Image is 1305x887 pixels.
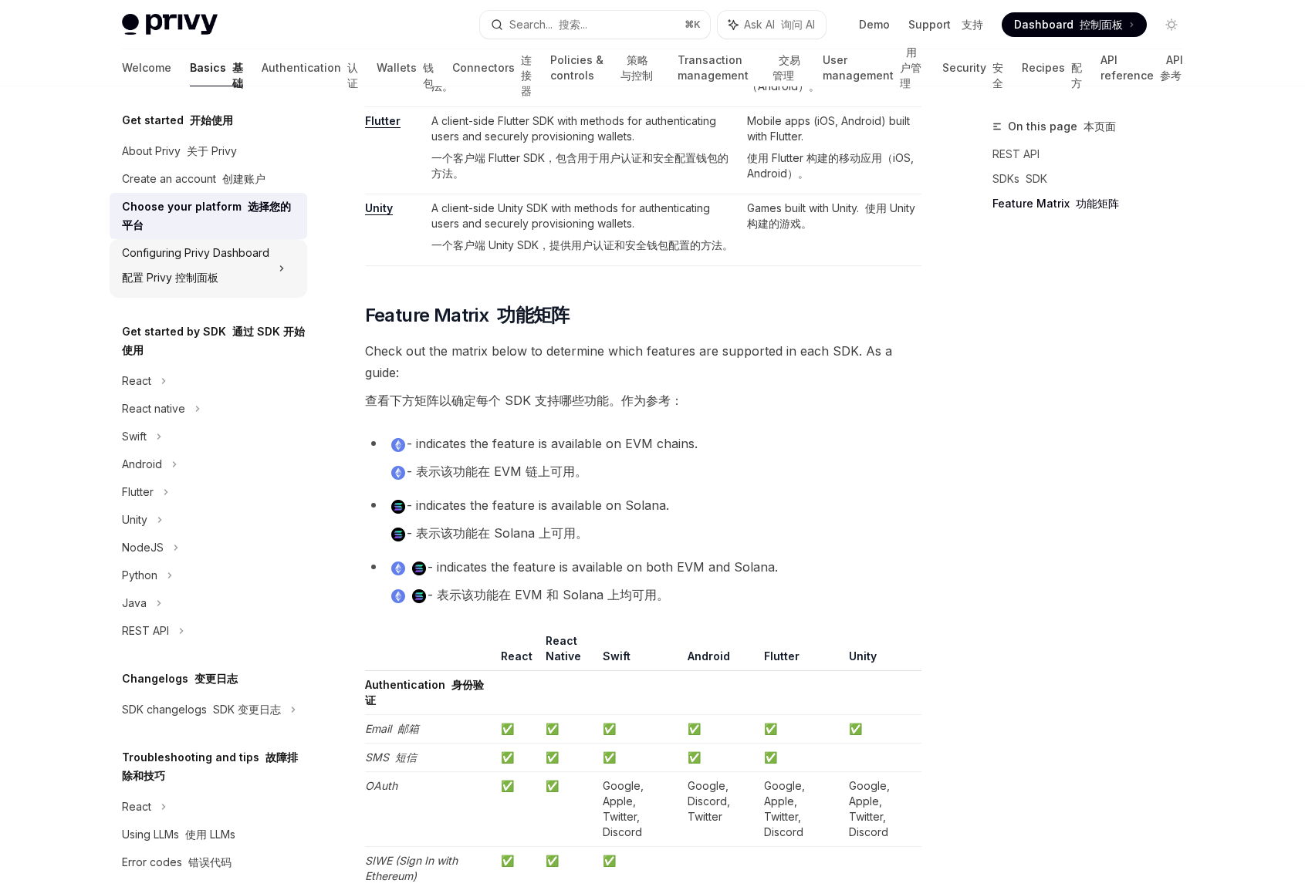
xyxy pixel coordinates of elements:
[122,853,232,872] div: Error codes
[122,622,169,640] div: REST API
[365,750,417,764] em: SMS
[843,715,921,744] td: ✅
[597,633,681,671] th: Swift
[122,538,164,557] div: NodeJS
[365,393,683,408] font: 查看下方矩阵以确定每个 SDK 支持哪些功能。作为参考：
[539,772,597,847] td: ✅
[390,464,587,479] font: - 表示该功能在 EVM 链上可用。
[942,49,1003,86] a: Security 安全
[452,49,532,86] a: Connectors 连接器
[390,525,588,541] font: - 表示该功能在 Solana 上可用。
[391,562,405,575] img: ethereum.png
[122,372,151,390] div: React
[681,772,758,847] td: Google, Discord, Twitter
[1100,49,1184,86] a: API reference API 参考
[188,855,232,868] font: 错误代码
[122,455,162,474] div: Android
[122,669,238,688] h5: Changelogs
[122,49,171,86] a: Welcome
[741,107,921,194] td: Mobile apps (iOS, Android) built with Flutter.
[781,18,815,31] font: 询问 AI
[744,17,815,32] span: Ask AI
[365,303,570,328] span: Feature Matrix
[597,772,681,847] td: Google, Apple, Twitter, Discord
[992,191,1196,216] a: Feature Matrix 功能矩阵
[365,201,393,215] a: Unity
[559,18,587,31] font: 搜索...
[110,193,307,239] a: Choose your platform 选择您的平台
[550,49,659,86] a: Policies & controls 策略与控制
[122,511,147,529] div: Unity
[962,18,983,31] font: 支持
[391,528,405,541] img: solana.png
[495,633,539,671] th: React
[758,772,843,847] td: Google, Apple, Twitter, Discord
[365,114,401,128] a: Flutter
[681,744,758,772] td: ✅
[365,779,397,792] em: OAuth
[747,151,914,180] font: 使用 Flutter 构建的移动应用（iOS, Android）。
[122,322,307,359] h5: Get started by SDK
[758,715,843,744] td: ✅
[539,715,597,744] td: ✅
[122,14,218,35] img: light logo
[185,828,235,841] font: 使用 LLMs
[992,142,1196,167] a: REST API
[412,562,426,575] img: solana.png
[425,107,741,194] td: A client-side Flutter SDK with methods for authenticating users and securely provisioning wallets.
[190,113,233,126] font: 开始使用
[232,61,243,89] font: 基础
[110,848,307,876] a: Error codes 错误代码
[391,466,405,480] img: ethereum.png
[1071,61,1082,89] font: 配方
[1084,120,1116,133] font: 本页面
[423,61,434,89] font: 钱包
[843,633,921,671] th: Unity
[122,748,307,785] h5: Troubleshooting and tips
[480,11,710,39] button: Search... 搜索...⌘K
[992,167,1196,191] a: SDKs SDK
[685,19,701,31] span: ⌘ K
[110,821,307,848] a: Using LLMs 使用 LLMs
[992,61,1003,89] font: 安全
[390,587,669,602] font: - 表示该功能在 EVM 和 Solana 上均可用。
[1014,17,1123,32] span: Dashboard
[365,678,484,707] font: 身份验证
[859,17,890,32] a: Demo
[1160,53,1183,82] font: API 参考
[110,137,307,165] a: About Privy 关于 Privy
[539,633,597,671] th: React Native
[495,715,539,744] td: ✅
[681,633,758,671] th: Android
[718,11,826,39] button: Ask AI 询问 AI
[122,142,237,160] div: About Privy
[122,700,281,719] div: SDK changelogs
[213,703,281,716] font: SDK 变更日志
[122,197,298,234] div: Choose your platform
[843,772,921,847] td: Google, Apple, Twitter, Discord
[122,825,235,844] div: Using LLMs
[620,53,653,82] font: 策略与控制
[122,750,298,782] font: 故障排除和技巧
[110,165,307,193] a: Create an account 创建账户
[122,170,265,188] div: Create an account
[365,678,484,707] strong: Authentication
[391,589,405,603] img: ethereum.png
[365,433,921,488] li: - indicates the feature is available on EVM chains.
[509,15,587,34] div: Search...
[425,194,741,266] td: A client-side Unity SDK with methods for authenticating users and securely provisioning wallets.
[122,594,147,612] div: Java
[122,271,218,284] font: 配置 Privy 控制面板
[597,715,681,744] td: ✅
[495,744,539,772] td: ✅
[681,715,758,744] td: ✅
[391,438,405,452] img: ethereum.png
[122,325,305,356] font: 通过 SDK 开始使用
[122,798,151,816] div: React
[222,172,265,185] font: 创建账户
[391,500,405,514] img: solana.png
[122,244,269,293] div: Configuring Privy Dashboard
[431,151,729,180] font: 一个客户端 Flutter SDK，包含用于用户认证和安全配置钱包的方法。
[1008,117,1116,136] span: On this page
[597,744,681,772] td: ✅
